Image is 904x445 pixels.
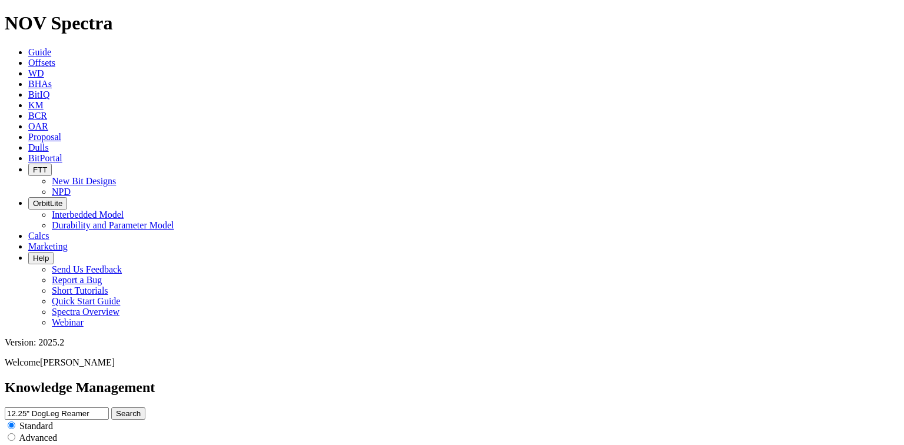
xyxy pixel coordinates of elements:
a: WD [28,68,44,78]
input: e.g. Smoothsteer Record [5,407,109,420]
a: Proposal [28,132,61,142]
a: Spectra Overview [52,307,119,317]
button: Search [111,407,145,420]
a: Dulls [28,142,49,152]
a: BitPortal [28,153,62,163]
span: Standard [19,421,53,431]
a: Quick Start Guide [52,296,120,306]
a: Interbedded Model [52,210,124,220]
a: New Bit Designs [52,176,116,186]
a: Durability and Parameter Model [52,220,174,230]
span: FTT [33,165,47,174]
span: Help [33,254,49,263]
h2: Knowledge Management [5,380,899,396]
a: BCR [28,111,47,121]
a: Webinar [52,317,84,327]
a: Send Us Feedback [52,264,122,274]
a: NPD [52,187,71,197]
a: Report a Bug [52,275,102,285]
a: KM [28,100,44,110]
button: FTT [28,164,52,176]
span: [PERSON_NAME] [40,357,115,367]
a: BitIQ [28,89,49,99]
h1: NOV Spectra [5,12,899,34]
span: Advanced [19,433,57,443]
a: OAR [28,121,48,131]
a: Calcs [28,231,49,241]
div: Version: 2025.2 [5,337,899,348]
p: Welcome [5,357,899,368]
button: Help [28,252,54,264]
span: OrbitLite [33,199,62,208]
a: BHAs [28,79,52,89]
a: Marketing [28,241,68,251]
a: Offsets [28,58,55,68]
a: Short Tutorials [52,285,108,295]
button: OrbitLite [28,197,67,210]
a: Guide [28,47,51,57]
